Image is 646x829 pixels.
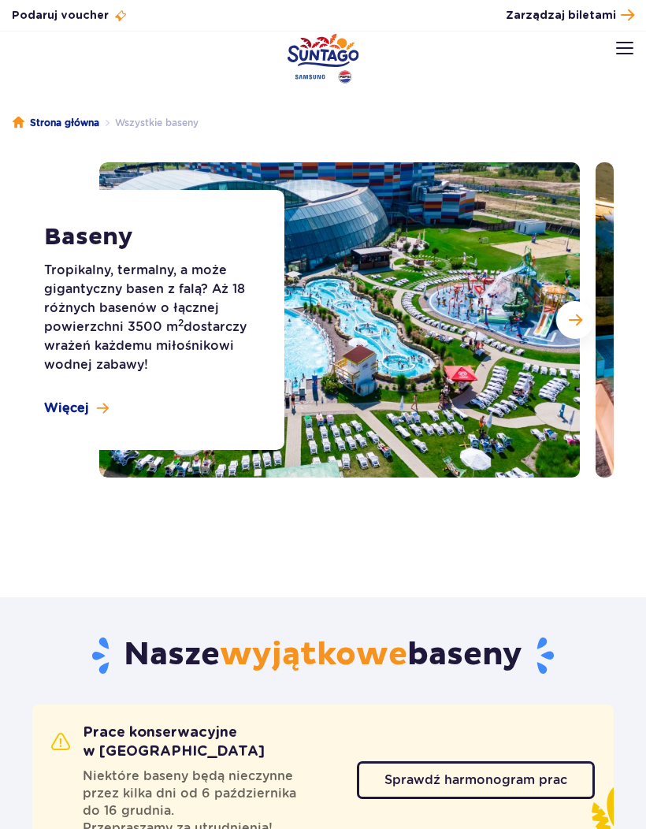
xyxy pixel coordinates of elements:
a: Strona główna [13,115,99,131]
h1: Baseny [44,223,261,251]
span: Więcej [44,400,89,417]
a: Sprawdź harmonogram prac [357,761,595,799]
span: wyjątkowe [220,635,407,675]
h2: Nasze baseny [32,635,614,676]
img: Zewnętrzna część Suntago z basenami i zjeżdżalniami, otoczona leżakami i zielenią [99,162,580,478]
p: Tropikalny, termalny, a może gigantyczny basen z falą? Aż 18 różnych basenów o łącznej powierzchn... [44,261,261,374]
a: Park of Poland [288,33,359,84]
sup: 2 [178,317,184,329]
a: Więcej [44,400,109,417]
span: Podaruj voucher [12,8,109,24]
a: Podaruj voucher [12,8,128,24]
span: Sprawdź harmonogram prac [384,774,567,786]
li: Wszystkie baseny [99,115,199,131]
span: Zarządzaj biletami [506,8,616,24]
h2: Prace konserwacyjne w [GEOGRAPHIC_DATA] [51,723,325,761]
button: Następny slajd [556,301,594,339]
a: Zarządzaj biletami [506,5,634,26]
img: Open menu [616,42,633,54]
